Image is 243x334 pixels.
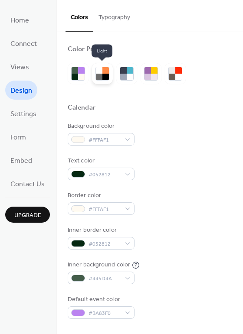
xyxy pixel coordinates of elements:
[89,274,121,283] span: #445D4A
[89,309,121,318] span: #BA83F0
[68,156,133,165] div: Text color
[89,136,121,145] span: #FFFAF1
[10,84,32,98] span: Design
[10,14,29,28] span: Home
[5,207,50,223] button: Upgrade
[5,104,42,123] a: Settings
[89,205,121,214] span: #FFFAF1
[5,57,34,76] a: Views
[5,10,34,29] a: Home
[89,240,121,249] span: #052812
[68,122,133,131] div: Background color
[68,104,95,113] div: Calendar
[5,127,31,146] a: Form
[68,226,133,235] div: Inner border color
[10,107,36,121] span: Settings
[5,81,37,100] a: Design
[5,174,50,193] a: Contact Us
[10,154,32,168] span: Embed
[89,170,121,179] span: #052812
[14,211,41,220] span: Upgrade
[68,260,130,269] div: Inner background color
[68,295,133,304] div: Default event color
[92,45,112,58] span: Light
[10,178,45,191] span: Contact Us
[10,61,29,75] span: Views
[5,151,37,170] a: Embed
[10,131,26,145] span: Form
[5,34,42,53] a: Connect
[68,191,133,200] div: Border color
[10,37,37,51] span: Connect
[68,45,109,54] div: Color Presets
